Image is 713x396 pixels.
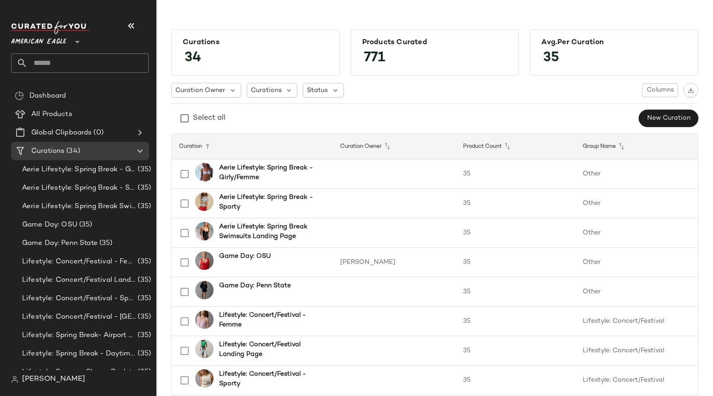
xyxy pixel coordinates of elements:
span: 35 [534,41,568,75]
div: Products Curated [362,38,508,47]
span: Game Day: Penn State [22,238,98,249]
td: Other [575,189,698,218]
img: 0301_6079_106_of [195,369,214,388]
div: Select all [193,113,226,124]
div: Curations [183,38,328,47]
span: Lifestyle: Concert/Festival - [GEOGRAPHIC_DATA] [22,312,136,322]
b: Game Day: OSU [219,251,271,261]
img: cfy_white_logo.C9jOOHJF.svg [11,21,89,34]
button: New Curation [639,110,698,127]
img: 2753_5769_461_of [195,163,214,181]
span: Dashboard [29,91,66,101]
b: Aerie Lifestyle: Spring Break - Girly/Femme [219,163,322,182]
th: Product Count [456,134,575,159]
span: 771 [355,41,394,75]
b: Aerie Lifestyle: Spring Break Swimsuits Landing Page [219,222,322,241]
td: Other [575,218,698,248]
td: 35 [456,218,575,248]
span: (35) [136,330,151,341]
span: Lifestyle: Spring Break- Airport Style [22,330,136,341]
td: 35 [456,277,575,307]
span: [PERSON_NAME] [22,374,85,385]
span: (35) [136,275,151,285]
b: Game Day: Penn State [219,281,291,291]
span: (35) [77,220,93,230]
span: (34) [64,146,80,157]
span: Lifestyle: Concert/Festival Landing Page [22,275,136,285]
span: Lifestyle: Concert/Festival - Sporty [22,293,136,304]
th: Group Name [575,134,698,159]
td: Other [575,248,698,277]
span: (35) [136,201,151,212]
span: Curation Owner [175,86,225,95]
span: American Eagle [11,31,66,48]
span: Global Clipboards [31,128,92,138]
th: Curation Owner [333,134,456,159]
td: 35 [456,366,575,395]
td: 35 [456,336,575,366]
img: svg%3e [688,87,694,93]
span: (35) [136,256,151,267]
span: Lifestyle: Concert/Festival - Femme [22,256,136,267]
td: Lifestyle: Concert/Festival [575,336,698,366]
span: (35) [136,349,151,359]
b: Lifestyle: Concert/Festival Landing Page [219,340,322,359]
b: Aerie Lifestyle: Spring Break - Sporty [219,192,322,212]
div: Avg.per Curation [541,38,687,47]
img: 1457_2460_410_of [195,281,214,299]
span: Aerie Lifestyle: Spring Break Swimsuits Landing Page [22,201,136,212]
span: Aerie Lifestyle: Spring Break - Girly/Femme [22,164,136,175]
span: New Curation [647,115,690,122]
span: Columns [646,87,674,94]
td: 35 [456,248,575,277]
b: Lifestyle: Concert/Festival - Femme [219,310,322,330]
img: 2161_1707_345_of [195,340,214,358]
span: All Products [31,109,72,120]
img: svg%3e [11,376,18,383]
td: Lifestyle: Concert/Festival [575,366,698,395]
td: Other [575,277,698,307]
span: Game Day: OSU [22,220,77,230]
span: 34 [175,41,210,75]
span: (35) [136,164,151,175]
img: 0751_6009_073_of [195,222,214,240]
img: 2351_6057_577_of [195,310,214,329]
span: Curations [31,146,64,157]
th: Curation [172,134,333,159]
span: (35) [136,312,151,322]
b: Lifestyle: Concert/Festival - Sporty [219,369,322,389]
span: (35) [136,367,151,378]
td: 35 [456,159,575,189]
span: Aerie Lifestyle: Spring Break - Sporty [22,183,136,193]
span: Lifestyle: Summer Shop - Back to School Essentials [22,367,136,378]
td: Lifestyle: Concert/Festival [575,307,698,336]
span: Curations [251,86,282,95]
td: [PERSON_NAME] [333,248,456,277]
img: 0358_6260_600_of [195,251,214,270]
span: (35) [136,293,151,304]
img: svg%3e [15,91,24,100]
span: (35) [98,238,113,249]
button: Columns [642,83,678,97]
span: (35) [136,183,151,193]
td: 35 [456,189,575,218]
span: Lifestyle: Spring Break - Daytime Casual [22,349,136,359]
td: Other [575,159,698,189]
span: (0) [92,128,103,138]
span: Status [307,86,328,95]
img: 5494_3646_012_of [195,192,214,211]
td: 35 [456,307,575,336]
